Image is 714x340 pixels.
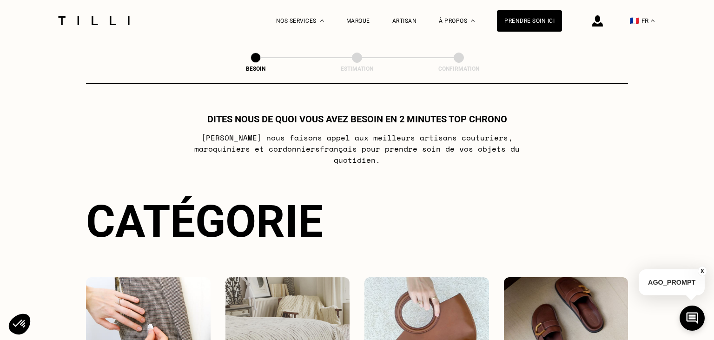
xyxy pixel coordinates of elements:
[412,66,505,72] div: Confirmation
[320,20,324,22] img: Menu déroulant
[639,269,705,295] p: AGO_PROMPT
[630,16,639,25] span: 🇫🇷
[173,132,542,166] p: [PERSON_NAME] nous faisons appel aux meilleurs artisans couturiers , maroquiniers et cordonniers ...
[392,18,417,24] a: Artisan
[651,20,654,22] img: menu déroulant
[698,266,707,276] button: X
[497,10,562,32] a: Prendre soin ici
[471,20,475,22] img: Menu déroulant à propos
[346,18,370,24] a: Marque
[86,195,628,247] div: Catégorie
[592,15,603,27] img: icône connexion
[207,113,507,125] h1: Dites nous de quoi vous avez besoin en 2 minutes top chrono
[311,66,403,72] div: Estimation
[55,16,133,25] img: Logo du service de couturière Tilli
[209,66,302,72] div: Besoin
